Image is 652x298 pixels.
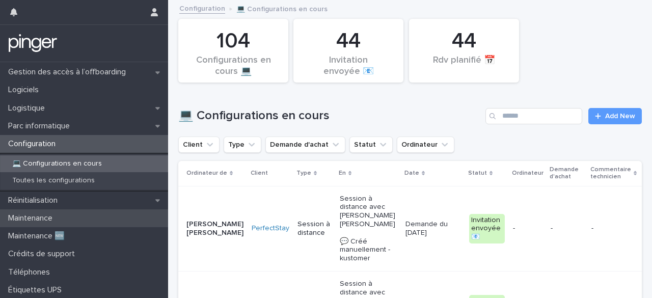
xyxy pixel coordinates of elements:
p: Client [251,168,268,179]
button: Ordinateur [397,137,454,153]
p: Toutes les configurations [4,176,103,185]
p: Configuration [4,139,64,149]
p: 💻 Configurations en cours [4,159,110,168]
p: Statut [468,168,487,179]
div: Invitation envoyée 📧 [469,214,505,243]
div: 104 [196,29,271,54]
div: Invitation envoyée 📧 [311,55,386,76]
p: - [513,224,542,233]
div: Configurations en cours 💻 [196,55,271,76]
div: 44 [311,29,386,54]
button: Client [178,137,220,153]
p: Session à distance [297,220,332,237]
p: En [339,168,346,179]
p: Réinitialisation [4,196,66,205]
p: Logistique [4,103,53,113]
p: Parc informatique [4,121,78,131]
p: Demande d'achat [550,164,584,183]
button: Statut [349,137,393,153]
div: Rdv planifié 📅 [426,55,502,76]
p: Gestion des accès à l’offboarding [4,67,134,77]
p: [PERSON_NAME] [PERSON_NAME] [186,220,243,237]
p: - [551,224,583,233]
img: mTgBEunGTSyRkCgitkcU [8,33,58,53]
p: Demande du [DATE] [405,220,461,237]
p: Maintenance 🆕 [4,231,73,241]
span: Add New [605,113,635,120]
a: Add New [588,108,642,124]
p: Session à distance avec [PERSON_NAME] [PERSON_NAME] 💬 Créé manuellement - kustomer [340,195,397,263]
p: Téléphones [4,267,58,277]
p: Logiciels [4,85,47,95]
p: Étiquettes UPS [4,285,70,295]
h1: 💻 Configurations en cours [178,109,481,123]
input: Search [485,108,582,124]
button: Type [224,137,261,153]
p: Type [296,168,311,179]
button: Demande d'achat [265,137,345,153]
p: Date [404,168,419,179]
p: Commentaire technicien [590,164,631,183]
p: Ordinateur [512,168,544,179]
p: Maintenance [4,213,61,223]
p: Crédits de support [4,249,83,259]
a: PerfectStay [252,224,289,233]
p: Ordinateur de [186,168,227,179]
p: - [591,224,636,233]
a: Configuration [179,2,225,14]
p: 💻 Configurations en cours [236,3,328,14]
div: 44 [426,29,502,54]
